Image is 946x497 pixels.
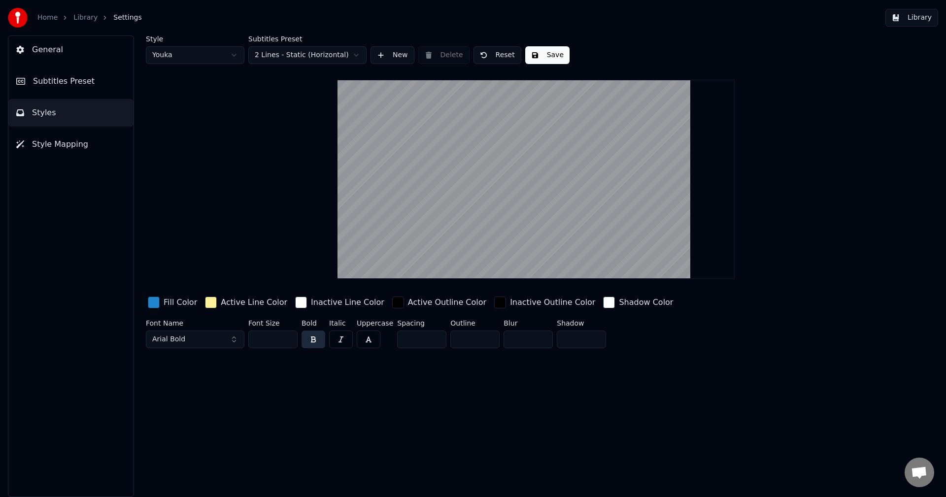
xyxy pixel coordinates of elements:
button: Library [885,9,938,27]
button: Fill Color [146,295,199,310]
div: Inactive Line Color [311,297,384,308]
label: Outline [450,320,500,327]
a: Home [37,13,58,23]
button: Save [525,46,570,64]
a: Library [73,13,98,23]
button: Shadow Color [601,295,675,310]
button: Style Mapping [8,131,134,158]
button: Reset [473,46,521,64]
img: youka [8,8,28,28]
div: Active Line Color [221,297,287,308]
button: New [371,46,414,64]
div: Shadow Color [619,297,673,308]
span: Styles [32,107,56,119]
label: Italic [329,320,353,327]
label: Style [146,35,244,42]
label: Blur [504,320,553,327]
div: Active Outline Color [408,297,486,308]
nav: breadcrumb [37,13,142,23]
span: Style Mapping [32,138,88,150]
label: Spacing [397,320,446,327]
span: Subtitles Preset [33,75,95,87]
button: Styles [8,99,134,127]
label: Subtitles Preset [248,35,367,42]
button: Inactive Outline Color [492,295,597,310]
label: Font Size [248,320,298,327]
label: Bold [302,320,325,327]
span: General [32,44,63,56]
label: Font Name [146,320,244,327]
button: Active Line Color [203,295,289,310]
button: General [8,36,134,64]
span: Arial Bold [152,334,185,344]
button: Inactive Line Color [293,295,386,310]
div: Open chat [905,458,934,487]
button: Subtitles Preset [8,67,134,95]
button: Active Outline Color [390,295,488,310]
label: Shadow [557,320,606,327]
label: Uppercase [357,320,393,327]
div: Inactive Outline Color [510,297,595,308]
div: Fill Color [164,297,197,308]
span: Settings [113,13,141,23]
